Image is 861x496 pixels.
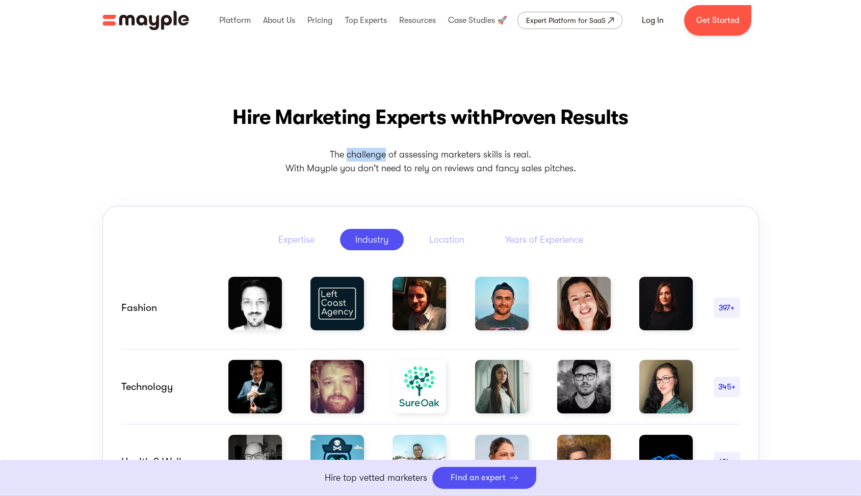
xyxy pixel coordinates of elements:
div: Technology [121,381,208,393]
div: Expert Platform for SaaS [526,14,606,27]
div: Location [429,233,464,246]
a: Log In [630,8,676,33]
div: Pricing [305,4,335,37]
div: 397+ [714,302,740,314]
div: Fashion [121,302,208,314]
p: The challenge of assessing marketers skills is real. With Mayple you don't need to rely on review... [102,148,759,175]
div: Years of Experience [505,233,583,246]
h2: Hire Marketing Experts with [102,103,759,132]
div: About Us [260,4,298,37]
div: Health & Wellness [121,456,208,468]
a: Get Started [684,5,751,36]
a: Expert Platform for SaaS [517,12,622,29]
iframe: Chat Widget [677,378,861,496]
div: Expertise [278,233,315,246]
div: Industry [355,233,388,246]
div: Top Experts [343,4,389,37]
a: home [102,11,189,30]
div: Resources [397,4,438,37]
span: Proven Results [492,106,629,129]
div: Platform [217,4,253,37]
img: Mayple logo [102,11,189,30]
